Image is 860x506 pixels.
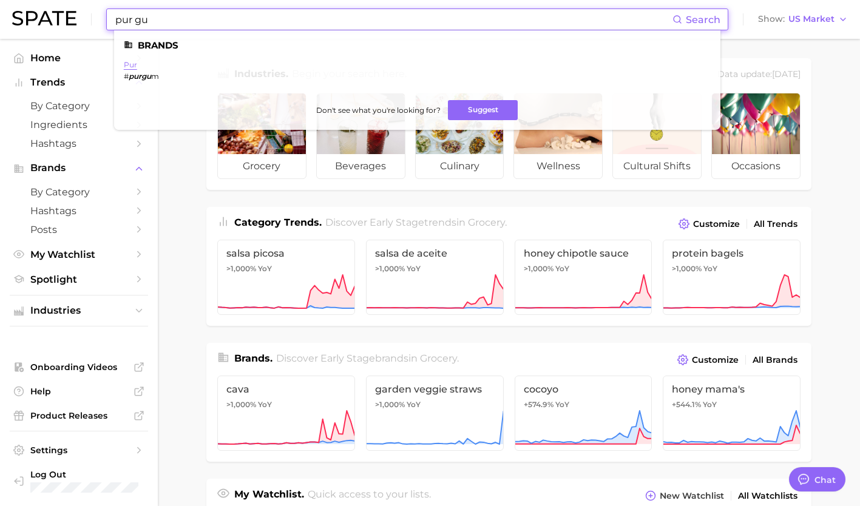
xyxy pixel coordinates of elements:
button: New Watchlist [642,487,727,504]
span: Product Releases [30,410,127,421]
input: Search here for a brand, industry, or ingredient [114,9,672,30]
span: >1,000% [226,400,256,409]
button: Industries [10,302,148,320]
span: My Watchlist [30,249,127,260]
a: My Watchlist [10,245,148,264]
a: cocoyo+574.9% YoY [515,376,652,451]
span: honey chipotle sauce [524,248,643,259]
span: Show [758,16,785,22]
span: Discover Early Stage trends in . [325,217,507,228]
a: wellness [513,93,603,179]
span: Brands [30,163,127,174]
button: Suggest [448,100,518,120]
span: Industries [30,305,127,316]
a: Product Releases [10,406,148,425]
span: Search [686,14,720,25]
div: Data update: [DATE] [717,67,801,83]
span: YoY [258,400,272,410]
a: Onboarding Videos [10,358,148,376]
a: garden veggie straws>1,000% YoY [366,376,504,451]
span: >1,000% [524,264,554,273]
span: >1,000% [226,264,256,273]
a: cava>1,000% YoY [217,376,355,451]
span: Home [30,52,127,64]
a: Posts [10,220,148,239]
span: YoY [407,264,421,274]
span: All Trends [754,219,797,229]
span: m [151,72,159,81]
span: garden veggie straws [375,383,495,395]
span: by Category [30,186,127,198]
span: Discover Early Stage brands in . [276,353,459,364]
span: Trends [30,77,127,88]
span: Posts [30,224,127,235]
a: All Watchlists [735,488,801,504]
span: Customize [693,219,740,229]
h2: Quick access to your lists. [308,487,431,504]
span: beverages [317,154,405,178]
a: honey chipotle sauce>1,000% YoY [515,240,652,315]
img: SPATE [12,11,76,25]
span: Hashtags [30,138,127,149]
span: grocery [420,353,457,364]
span: YoY [555,264,569,274]
span: by Category [30,100,127,112]
span: US Market [788,16,835,22]
span: Onboarding Videos [30,362,127,373]
span: cava [226,383,346,395]
a: grocery [217,93,306,179]
a: honey mama's+544.1% YoY [663,376,801,451]
a: occasions [711,93,801,179]
span: # [124,72,129,81]
button: ShowUS Market [755,12,851,27]
button: Customize [675,215,743,232]
span: culinary [416,154,504,178]
span: +574.9% [524,400,554,409]
a: by Category [10,183,148,201]
span: YoY [703,264,717,274]
span: YoY [555,400,569,410]
a: beverages [316,93,405,179]
span: All Brands [753,355,797,365]
span: YoY [258,264,272,274]
a: All Trends [751,216,801,232]
a: salsa picosa>1,000% YoY [217,240,355,315]
span: Settings [30,445,127,456]
a: pur [124,60,137,69]
span: Spotlight [30,274,127,285]
a: salsa de aceite>1,000% YoY [366,240,504,315]
a: by Category [10,96,148,115]
a: cultural shifts [612,93,702,179]
span: Category Trends . [234,217,322,228]
span: Help [30,386,127,397]
span: salsa picosa [226,248,346,259]
a: Hashtags [10,134,148,153]
a: Settings [10,441,148,459]
span: grocery [218,154,306,178]
span: All Watchlists [738,491,797,501]
a: culinary [415,93,504,179]
span: cultural shifts [613,154,701,178]
a: Ingredients [10,115,148,134]
span: grocery [468,217,505,228]
a: All Brands [750,352,801,368]
span: Log Out [30,469,161,480]
span: Hashtags [30,205,127,217]
span: Ingredients [30,119,127,130]
span: wellness [514,154,602,178]
span: +544.1% [672,400,701,409]
em: purgu [129,72,151,81]
span: salsa de aceite [375,248,495,259]
span: Don't see what you're looking for? [316,106,441,115]
span: occasions [712,154,800,178]
a: Spotlight [10,270,148,289]
li: Brands [124,40,711,50]
button: Customize [674,351,742,368]
a: protein bagels>1,000% YoY [663,240,801,315]
span: Brands . [234,353,273,364]
a: Hashtags [10,201,148,220]
span: YoY [703,400,717,410]
button: Brands [10,159,148,177]
a: Log out. Currently logged in with e-mail nuria@godwinretailgroup.com. [10,465,148,496]
span: >1,000% [375,400,405,409]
